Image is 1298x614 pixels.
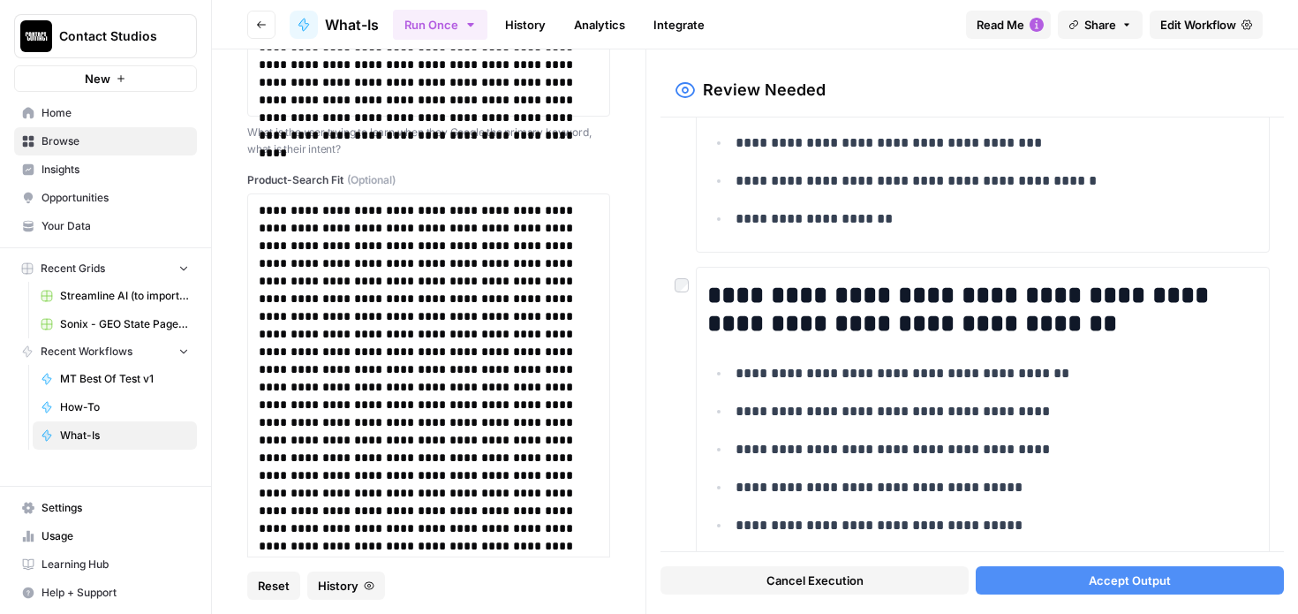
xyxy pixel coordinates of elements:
[393,10,487,40] button: Run Once
[42,162,189,178] span: Insights
[563,11,636,39] a: Analytics
[643,11,715,39] a: Integrate
[14,212,197,240] a: Your Data
[14,65,197,92] button: New
[42,133,189,149] span: Browse
[1084,16,1116,34] span: Share
[258,577,290,595] span: Reset
[42,585,189,601] span: Help + Support
[703,78,826,102] h2: Review Needed
[766,572,864,589] span: Cancel Execution
[494,11,556,39] a: History
[1160,16,1236,34] span: Edit Workflow
[85,70,110,87] span: New
[14,579,197,607] button: Help + Support
[1150,11,1263,39] a: Edit Workflow
[14,155,197,184] a: Insights
[33,310,197,338] a: Sonix - GEO State Pages Grid
[20,20,52,52] img: Contact Studios Logo
[42,557,189,572] span: Learning Hub
[1058,11,1143,39] button: Share
[318,577,358,595] span: History
[966,11,1051,39] button: Read Me
[14,184,197,212] a: Opportunities
[60,399,189,415] span: How-To
[42,105,189,121] span: Home
[42,528,189,544] span: Usage
[33,421,197,450] a: What-Is
[14,338,197,365] button: Recent Workflows
[247,172,610,188] label: Product-Search Fit
[14,14,197,58] button: Workspace: Contact Studios
[14,494,197,522] a: Settings
[60,428,189,443] span: What-Is
[247,572,300,600] button: Reset
[977,16,1024,34] span: Read Me
[33,365,197,393] a: MT Best Of Test v1
[307,572,385,600] button: History
[42,190,189,206] span: Opportunities
[347,172,396,188] span: (Optional)
[41,344,132,360] span: Recent Workflows
[14,522,197,550] a: Usage
[14,255,197,282] button: Recent Grids
[325,14,379,35] span: What-Is
[59,27,166,45] span: Contact Studios
[660,566,969,595] button: Cancel Execution
[60,288,189,304] span: Streamline AI (to import) - Streamline AI Import.csv
[14,550,197,579] a: Learning Hub
[247,124,610,158] p: What is the user trying to learn when they Google the primary keyword, what is their intent?
[42,500,189,516] span: Settings
[33,282,197,310] a: Streamline AI (to import) - Streamline AI Import.csv
[60,371,189,387] span: MT Best Of Test v1
[33,393,197,421] a: How-To
[60,316,189,332] span: Sonix - GEO State Pages Grid
[14,99,197,127] a: Home
[42,218,189,234] span: Your Data
[1089,572,1171,589] span: Accept Output
[41,261,105,277] span: Recent Grids
[290,11,379,39] a: What-Is
[14,127,197,155] a: Browse
[976,566,1284,595] button: Accept Output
